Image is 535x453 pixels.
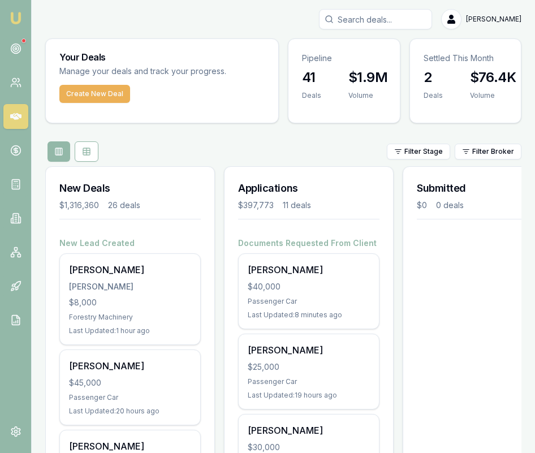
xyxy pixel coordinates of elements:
button: Filter Stage [387,144,450,159]
div: [PERSON_NAME] [69,263,191,277]
div: $1,316,360 [59,200,99,211]
div: Passenger Car [69,393,191,402]
h3: $76.4K [470,68,516,87]
div: Last Updated: 8 minutes ago [248,310,370,320]
div: $0 [417,200,427,211]
div: 0 deals [436,200,464,211]
div: Forestry Machinery [69,313,191,322]
h4: New Lead Created [59,238,201,249]
div: Volume [348,91,387,100]
h3: Your Deals [59,53,265,62]
div: $40,000 [248,281,370,292]
div: [PERSON_NAME] [69,439,191,453]
button: Filter Broker [455,144,521,159]
span: [PERSON_NAME] [466,15,521,24]
div: [PERSON_NAME] [248,343,370,357]
div: 26 deals [108,200,140,211]
div: Passenger Car [248,297,370,306]
div: [PERSON_NAME] [248,263,370,277]
div: Last Updated: 20 hours ago [69,407,191,416]
input: Search deals [319,9,432,29]
div: [PERSON_NAME] [69,281,191,292]
div: 11 deals [283,200,311,211]
div: $45,000 [69,377,191,389]
div: Deals [424,91,443,100]
h3: Applications [238,180,379,196]
div: [PERSON_NAME] [248,424,370,437]
div: Volume [470,91,516,100]
div: Last Updated: 19 hours ago [248,391,370,400]
h3: 2 [424,68,443,87]
div: Deals [302,91,321,100]
button: Create New Deal [59,85,130,103]
div: Last Updated: 1 hour ago [69,326,191,335]
div: $8,000 [69,297,191,308]
p: Settled This Month [424,53,508,64]
span: Filter Broker [472,147,514,156]
p: Manage your deals and track your progress. [59,65,265,78]
div: $25,000 [248,361,370,373]
p: Pipeline [302,53,386,64]
h3: 41 [302,68,321,87]
img: emu-icon-u.png [9,11,23,25]
h3: New Deals [59,180,201,196]
div: $397,773 [238,200,274,211]
div: Passenger Car [248,377,370,386]
h3: $1.9M [348,68,387,87]
h4: Documents Requested From Client [238,238,379,249]
span: Filter Stage [404,147,443,156]
div: $30,000 [248,442,370,453]
div: [PERSON_NAME] [69,359,191,373]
